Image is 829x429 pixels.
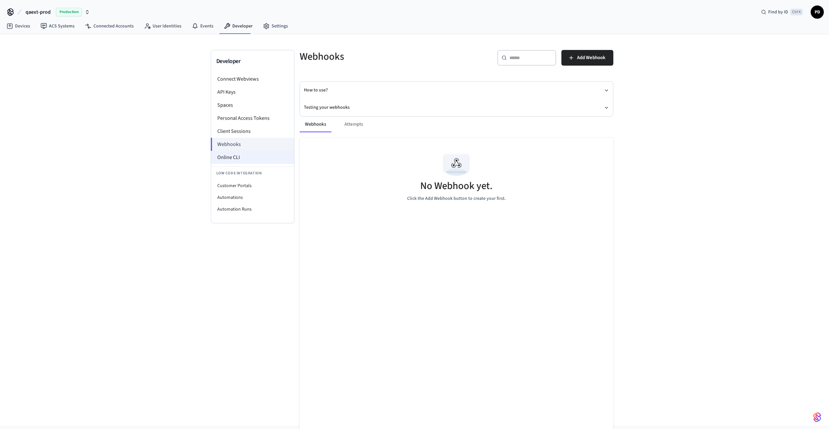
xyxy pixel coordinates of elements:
img: SeamLogoGradient.69752ec5.svg [813,412,821,422]
span: Ctrl K [790,9,803,15]
a: User Identities [139,20,187,32]
li: Online CLI [211,151,294,164]
p: Click the Add Webhook button to create your first. [407,195,506,202]
a: Devices [1,20,35,32]
img: Webhook Empty State [442,151,471,180]
span: qaext-prod [25,8,51,16]
li: Personal Access Tokens [211,112,294,125]
a: Settings [258,20,293,32]
a: Connected Accounts [80,20,139,32]
span: Add Webhook [577,54,605,62]
li: Spaces [211,99,294,112]
span: Find by ID [768,9,788,15]
li: Low Code Integration [211,167,294,180]
h5: No Webhook yet. [420,179,492,193]
li: Connect Webviews [211,72,294,86]
button: How to use? [304,82,609,99]
a: Events [187,20,219,32]
button: Webhooks [300,117,331,132]
li: Client Sessions [211,125,294,138]
li: Automation Runs [211,203,294,215]
h3: Developer [216,57,289,66]
a: Developer [219,20,258,32]
span: PD [811,6,823,18]
li: Automations [211,192,294,203]
div: Find by IDCtrl K [756,6,808,18]
li: Customer Portals [211,180,294,192]
span: Production [56,8,82,16]
li: Webhooks [211,138,294,151]
div: ant example [300,117,613,132]
button: Add Webhook [561,50,613,66]
button: PD [811,6,824,19]
a: ACS Systems [35,20,80,32]
li: API Keys [211,86,294,99]
h5: Webhooks [300,50,453,63]
button: Testing your webhooks [304,99,609,116]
